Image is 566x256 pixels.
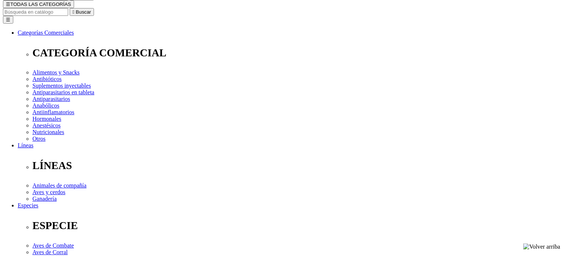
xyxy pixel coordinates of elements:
[3,8,68,16] input: Buscar
[32,47,166,59] font: CATEGORÍA COMERCIAL
[32,116,61,122] a: Hormonales
[6,1,10,7] font: ☰
[18,29,74,36] a: Categorías Comerciales
[73,9,74,15] font: 
[76,9,91,15] font: Buscar
[18,142,34,148] a: Líneas
[4,176,127,252] iframe: Chat en vivo de Brevo
[6,17,10,22] font: ☰
[32,69,80,76] a: Alimentos y Snacks
[32,136,46,142] a: Otros
[32,89,94,95] a: Antiparasitarios en tableta
[32,102,59,109] a: Anabólicos
[32,83,91,89] a: Suplementos inyectables
[32,96,70,102] a: Antiparasitarios
[32,129,64,135] a: Nutricionales
[32,109,74,115] a: Antiinflamatorios
[70,8,94,16] button:  Buscar
[10,1,71,7] font: TODAS LAS CATEGORÍAS
[32,122,60,129] a: Anestésicos
[32,159,72,171] font: LÍNEAS
[3,16,13,24] button: ☰
[32,249,68,255] a: Aves de Corral
[3,0,74,8] button: ☰TODAS LAS CATEGORÍAS
[523,243,560,250] img: Volver arriba
[32,76,62,82] a: Antibióticos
